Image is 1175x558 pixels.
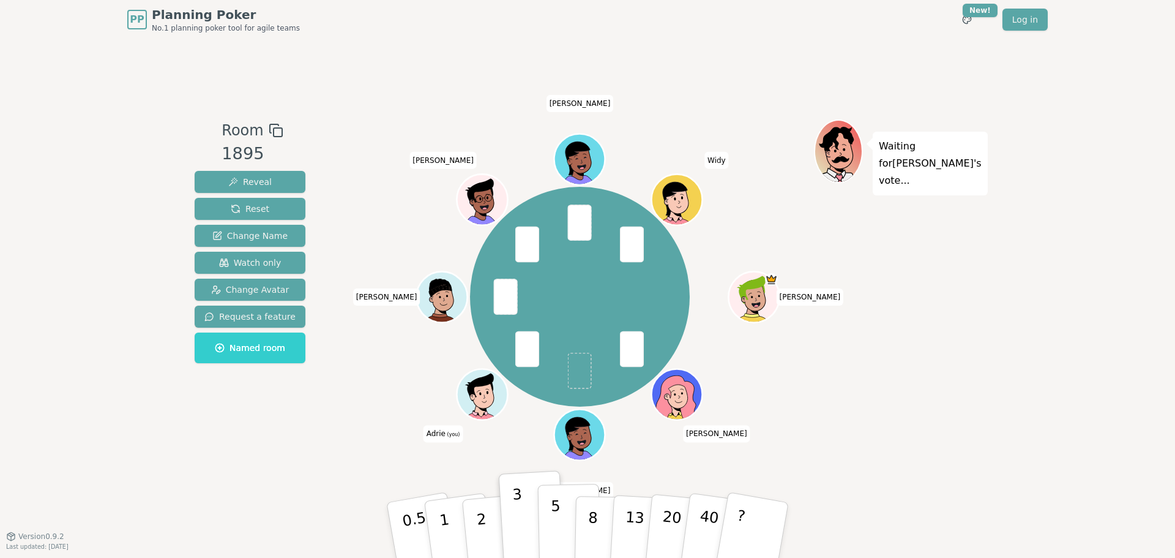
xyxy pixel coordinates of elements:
[215,342,285,354] span: Named room
[423,425,463,442] span: Click to change your name
[228,176,272,188] span: Reveal
[1002,9,1048,31] a: Log in
[458,371,506,418] button: Click to change your avatar
[546,482,614,499] span: Click to change your name
[963,4,998,17] div: New!
[222,141,283,167] div: 1895
[152,6,300,23] span: Planning Poker
[704,152,729,169] span: Click to change your name
[546,95,614,112] span: Click to change your name
[130,12,144,27] span: PP
[879,138,982,189] p: Waiting for [PERSON_NAME] 's vote...
[956,9,978,31] button: New!
[195,252,305,274] button: Watch only
[152,23,300,33] span: No.1 planning poker tool for agile teams
[219,257,282,269] span: Watch only
[222,119,263,141] span: Room
[195,171,305,193] button: Reveal
[777,288,844,306] span: Click to change your name
[204,311,296,323] span: Request a feature
[212,230,288,242] span: Change Name
[766,273,778,286] span: Daniel is the host
[6,543,69,550] span: Last updated: [DATE]
[231,203,269,215] span: Reset
[195,333,305,363] button: Named room
[195,306,305,328] button: Request a feature
[409,152,477,169] span: Click to change your name
[195,279,305,301] button: Change Avatar
[195,225,305,247] button: Change Name
[127,6,300,33] a: PPPlanning PokerNo.1 planning poker tool for agile teams
[446,432,460,437] span: (you)
[18,532,64,541] span: Version 0.9.2
[512,486,526,552] p: 3
[195,198,305,220] button: Reset
[211,284,289,296] span: Change Avatar
[6,532,64,541] button: Version0.9.2
[353,288,420,306] span: Click to change your name
[683,425,750,442] span: Click to change your name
